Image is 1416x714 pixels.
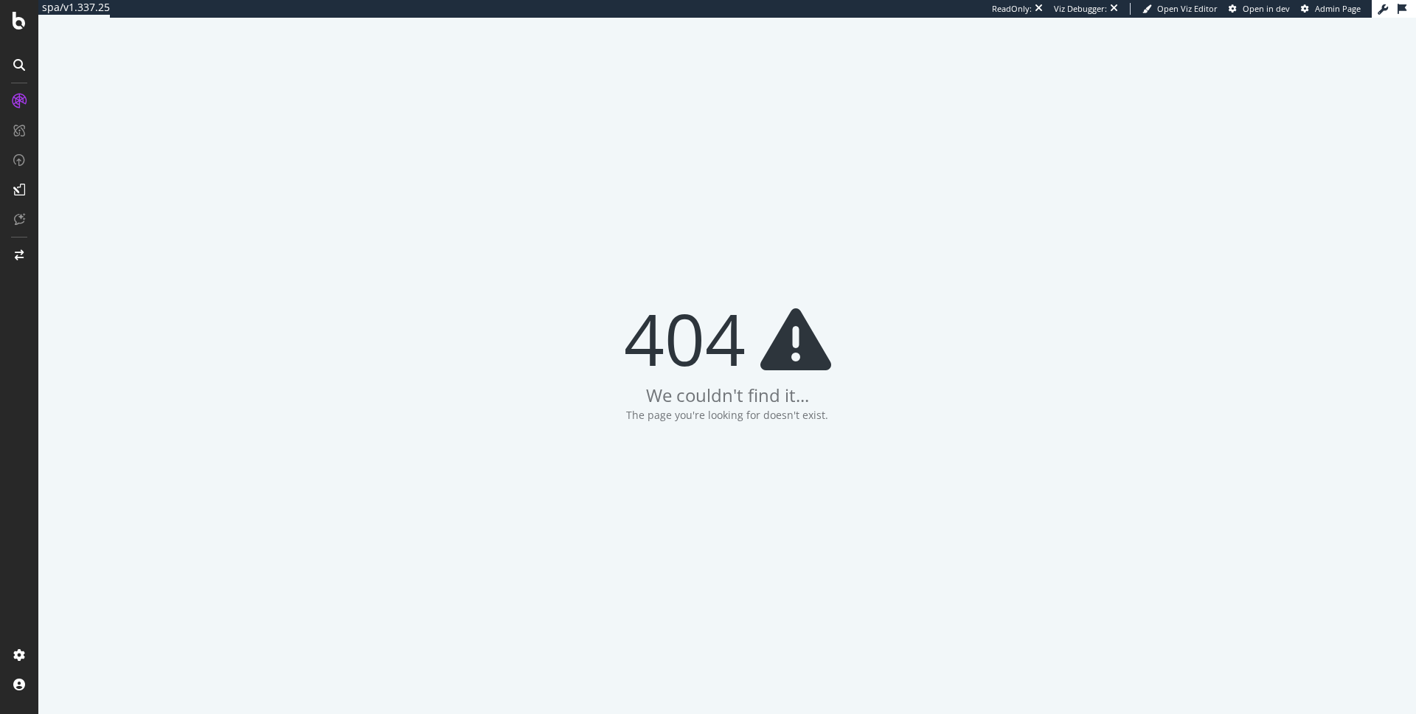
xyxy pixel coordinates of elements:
[1229,3,1290,15] a: Open in dev
[992,3,1032,15] div: ReadOnly:
[646,383,809,408] div: We couldn't find it...
[1054,3,1107,15] div: Viz Debugger:
[1301,3,1361,15] a: Admin Page
[1243,3,1290,14] span: Open in dev
[1315,3,1361,14] span: Admin Page
[1142,3,1218,15] a: Open Viz Editor
[1157,3,1218,14] span: Open Viz Editor
[626,408,828,423] div: The page you're looking for doesn't exist.
[624,302,831,375] div: 404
